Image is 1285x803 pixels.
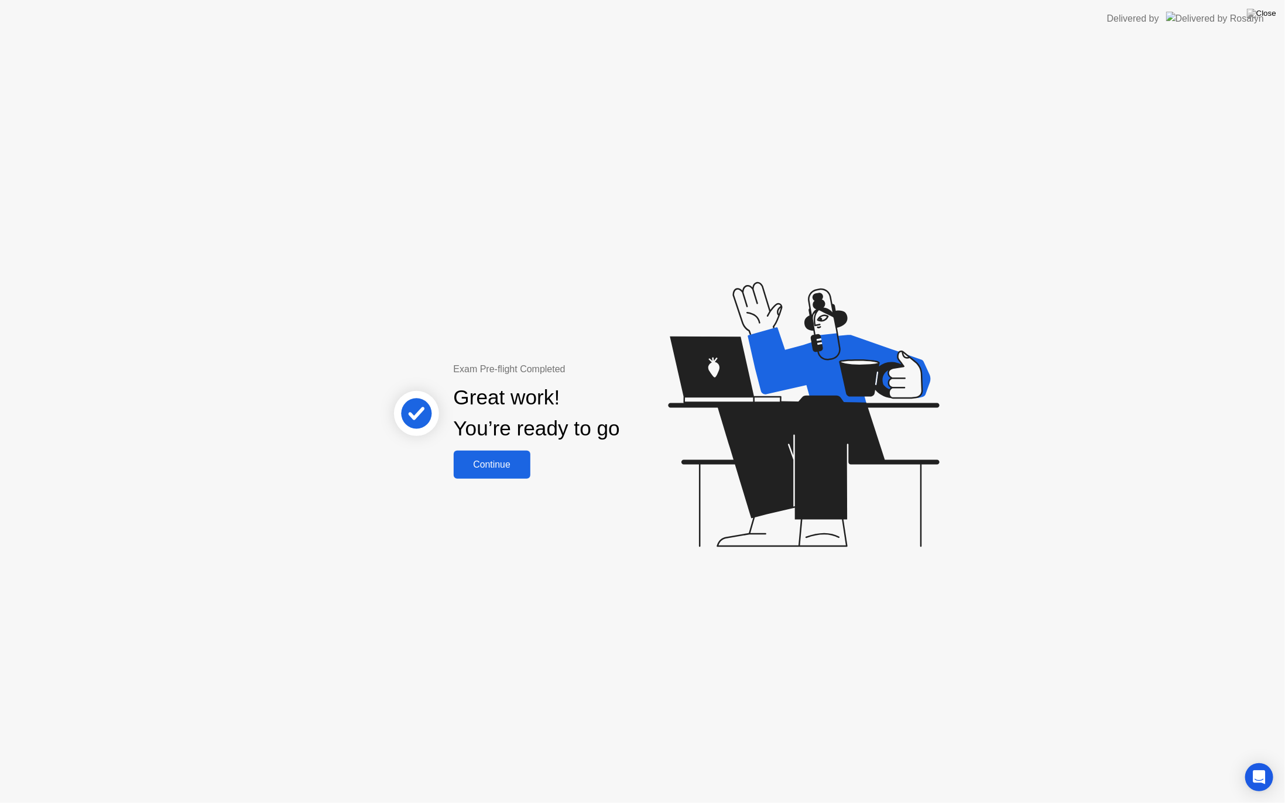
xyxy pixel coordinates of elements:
div: Open Intercom Messenger [1245,763,1273,791]
div: Exam Pre-flight Completed [454,362,695,376]
img: Delivered by Rosalyn [1166,12,1264,25]
div: Great work! You’re ready to go [454,382,620,444]
img: Close [1247,9,1276,18]
div: Continue [457,459,527,470]
div: Delivered by [1107,12,1159,26]
button: Continue [454,451,530,479]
